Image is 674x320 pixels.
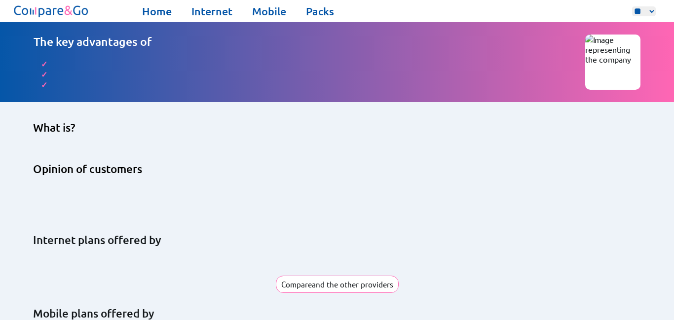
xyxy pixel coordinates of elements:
[191,4,232,18] a: Internet
[142,4,172,18] a: Home
[33,233,641,247] h2: Internet plans offered by
[33,121,641,135] h2: What is ?
[41,59,47,69] span: ✓
[12,2,91,20] img: Logo of Compare&Go
[306,4,334,18] a: Packs
[34,35,585,49] h1: The key advantages of
[41,79,47,90] span: ✓
[276,271,399,293] a: Compareand the other providers
[276,276,399,293] button: Compareand the other providers
[585,35,640,64] img: Image representing the company
[33,162,641,176] h2: Opinion of customers
[41,69,47,79] span: ✓
[252,4,286,18] a: Mobile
